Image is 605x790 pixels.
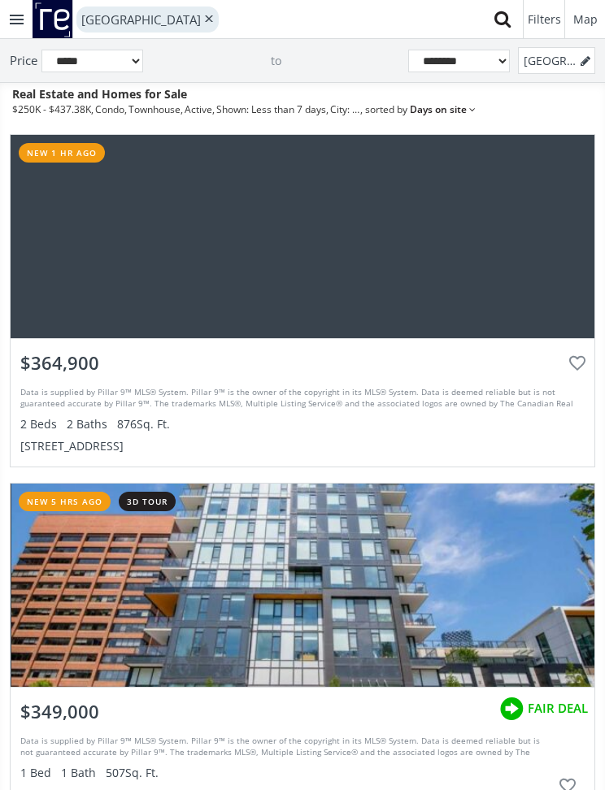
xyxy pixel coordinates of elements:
span: Shown: Less than 7 days , [216,102,329,116]
span: 507 Sq. Ft. [106,766,159,782]
a: [GEOGRAPHIC_DATA], 250K - 437.38K [518,47,595,74]
span: Days on site [410,102,476,116]
div: 310 12 Avenue SW #2803, Calgary, AB T2R 0H2 [11,484,595,687]
span: Map [573,11,598,28]
span: 1 Bed [20,766,51,782]
div: [STREET_ADDRESS] [20,439,585,455]
div: 220 Seton Grove SE #1403, Calgary, AB T3M 3T1 [11,135,594,338]
span: Price [10,52,37,69]
a: new 1 hr ago$364,900Data is supplied by Pillar 9™ MLS® System. Pillar 9™ is the owner of the copy... [10,132,595,469]
span: $250K - $437.38K , [12,102,94,116]
span: 2 Beds [20,417,57,433]
span: to [271,53,281,69]
div: Data is supplied by Pillar 9™ MLS® System. Pillar 9™ is the owner of the copyright in its MLS® Sy... [20,387,585,411]
span: Townhouse , [128,102,183,116]
span: 2 Baths [67,417,107,433]
div: new 1 hr ago [19,143,105,163]
span: $349,000 [20,699,99,724]
span: [GEOGRAPHIC_DATA], 250K - 437.38K [524,53,577,69]
div: 3d tour [119,492,176,511]
img: rating icon [495,692,528,725]
span: Condo , [95,102,127,116]
h1: Real Estate and Homes for Sale [12,87,593,101]
span: 876 Sq. Ft. [117,417,170,433]
div: Data is supplied by Pillar 9™ MLS® System. Pillar 9™ is the owner of the copyright in its MLS® Sy... [20,736,551,760]
span: City: [GEOGRAPHIC_DATA] [330,102,450,116]
span: Filters [528,11,561,28]
span: $364,900 [20,350,99,375]
div: new 5 hrs ago [19,492,111,511]
span: FAIR DEAL [528,700,588,717]
div: [GEOGRAPHIC_DATA] [76,7,219,33]
span: , sorted by [360,102,476,116]
span: 1 Bath [61,766,96,782]
span: Active , [185,102,215,116]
